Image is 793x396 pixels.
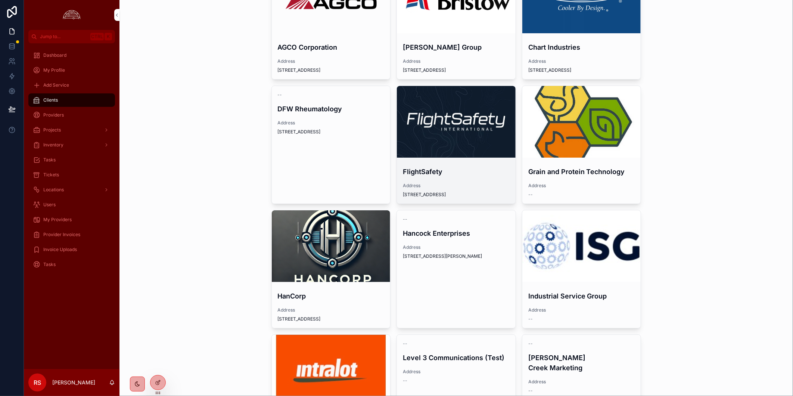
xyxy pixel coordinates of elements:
span: Address [278,58,385,64]
span: [STREET_ADDRESS] [278,129,385,135]
a: HanCorpAddress[STREET_ADDRESS] [271,210,391,328]
span: Clients [43,97,58,103]
h4: Chart Industries [528,42,635,52]
h4: HanCorp [278,291,385,301]
a: FlightSafetyAddress[STREET_ADDRESS] [396,86,516,204]
span: -- [528,316,533,322]
a: Grain and Protein TechnologyAddress-- [522,86,641,204]
span: Address [528,307,635,313]
span: [STREET_ADDRESS][PERSON_NAME] [403,253,510,259]
div: 1633977066381.jpeg [397,86,516,158]
h4: [PERSON_NAME] Group [403,42,510,52]
span: [STREET_ADDRESS] [403,192,510,198]
span: [STREET_ADDRESS] [278,67,385,73]
span: [STREET_ADDRESS] [278,316,385,322]
span: Address [528,379,635,385]
h4: Level 3 Communications (Test) [403,353,510,363]
h4: [PERSON_NAME] Creek Marketing [528,353,635,373]
span: RS [34,378,41,387]
span: [STREET_ADDRESS] [528,67,635,73]
span: Address [403,58,510,64]
h4: AGCO Corporation [278,42,385,52]
span: My Providers [43,217,72,223]
h4: DFW Rheumatology [278,104,385,114]
a: Tasks [28,258,115,271]
span: -- [403,341,407,347]
span: Address [403,244,510,250]
div: the_industrial_service_group_logo.jpeg [522,210,641,282]
span: -- [403,216,407,222]
span: -- [528,341,533,347]
span: My Profile [43,67,65,73]
span: Address [403,369,510,375]
a: Invoice Uploads [28,243,115,256]
a: Projects [28,123,115,137]
span: Tasks [43,157,56,163]
span: Dashboard [43,52,66,58]
span: Add Service [43,82,69,88]
a: Industrial Service GroupAddress-- [522,210,641,328]
span: Address [278,307,385,313]
span: Tickets [43,172,59,178]
h4: FlightSafety [403,167,510,177]
button: Jump to...CtrlK [28,30,115,43]
span: Invoice Uploads [43,247,77,253]
img: App logo [61,9,83,21]
a: My Providers [28,213,115,226]
a: --Hancock EnterprisesAddress[STREET_ADDRESS][PERSON_NAME] [396,210,516,328]
a: Add Service [28,78,115,92]
a: Tickets [28,168,115,182]
a: Tasks [28,153,115,167]
a: Clients [28,93,115,107]
span: K [105,34,111,40]
span: Inventory [43,142,63,148]
span: Provider Invoices [43,232,80,238]
div: scrollable content [24,43,119,281]
span: Users [43,202,56,208]
a: Dashboard [28,49,115,62]
span: Projects [43,127,61,133]
a: Users [28,198,115,211]
span: -- [403,378,407,384]
a: Locations [28,183,115,197]
span: Address [528,58,635,64]
span: Address [403,183,510,189]
span: Locations [43,187,64,193]
a: --DFW RheumatologyAddress[STREET_ADDRESS] [271,86,391,204]
span: Address [528,183,635,189]
span: Ctrl [90,33,104,40]
a: Providers [28,108,115,122]
h4: Hancock Enterprises [403,228,510,238]
span: Providers [43,112,64,118]
span: -- [278,92,282,98]
a: Provider Invoices [28,228,115,241]
div: 778c0795d38c4790889d08bccd6235bd28ab7647284e7b1cd2b3dc64200782bb.png [272,210,391,282]
h4: Industrial Service Group [528,291,635,301]
a: Inventory [28,138,115,152]
a: My Profile [28,64,115,77]
span: Tasks [43,262,56,267]
span: -- [528,388,533,394]
span: [STREET_ADDRESS] [403,67,510,73]
span: -- [528,192,533,198]
p: [PERSON_NAME] [52,379,95,386]
div: channels4_profile.jpg [522,86,641,158]
span: Jump to... [40,34,87,40]
span: Address [278,120,385,126]
h4: Grain and Protein Technology [528,167,635,177]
